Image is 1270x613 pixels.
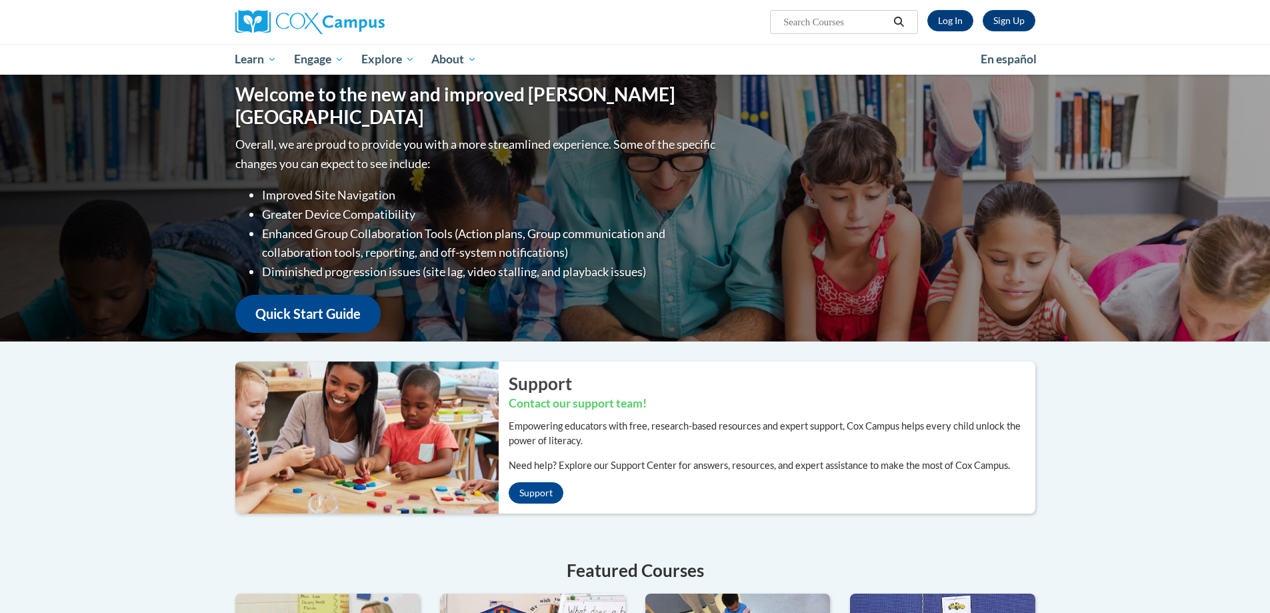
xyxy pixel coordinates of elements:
[889,14,909,30] button: Search
[927,10,973,31] a: Log In
[981,52,1037,66] span: En español
[294,51,344,67] span: Engage
[285,44,353,75] a: Engage
[235,51,277,67] span: Learn
[782,14,889,30] input: Search Courses
[509,458,1035,473] p: Need help? Explore our Support Center for answers, resources, and expert assistance to make the m...
[509,482,563,504] a: Support
[225,362,499,514] img: ...
[262,205,719,224] li: Greater Device Compatibility
[353,44,423,75] a: Explore
[235,558,1035,584] h4: Featured Courses
[509,419,1035,448] p: Empowering educators with free, research-based resources and expert support, Cox Campus helps eve...
[423,44,485,75] a: About
[361,51,415,67] span: Explore
[227,44,286,75] a: Learn
[262,185,719,205] li: Improved Site Navigation
[235,83,719,128] h1: Welcome to the new and improved [PERSON_NAME][GEOGRAPHIC_DATA]
[509,396,1035,412] h3: Contact our support team!
[262,262,719,281] li: Diminished progression issues (site lag, video stalling, and playback issues)
[262,224,719,263] li: Enhanced Group Collaboration Tools (Action plans, Group communication and collaboration tools, re...
[235,135,719,173] p: Overall, we are proud to provide you with a more streamlined experience. Some of the specific cha...
[235,10,489,34] a: Cox Campus
[215,44,1055,75] div: Main menu
[509,372,1035,396] h2: Support
[235,10,385,34] img: Cox Campus
[983,10,1035,31] a: Register
[972,45,1045,73] a: En español
[235,295,381,333] a: Quick Start Guide
[431,51,477,67] span: About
